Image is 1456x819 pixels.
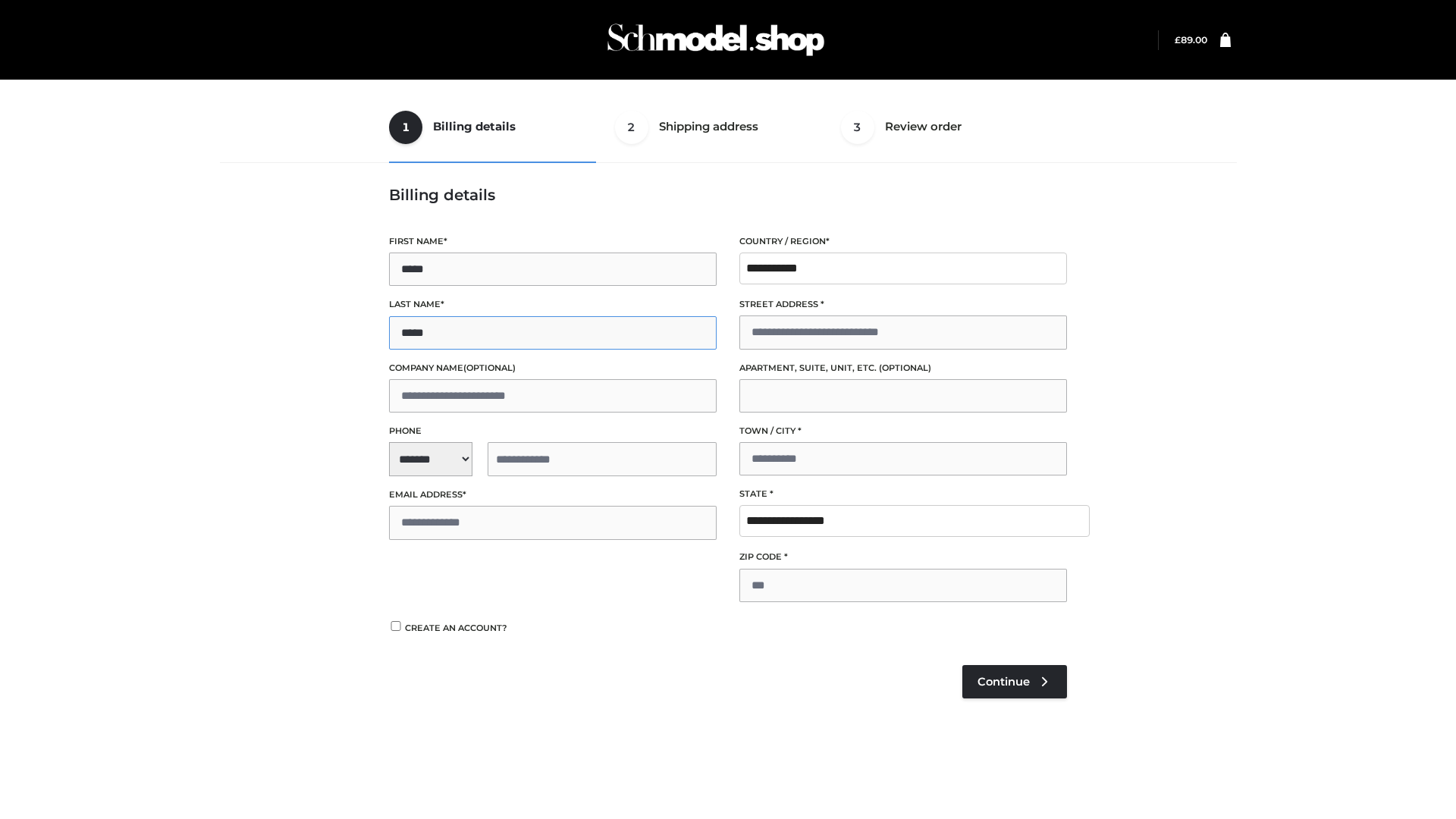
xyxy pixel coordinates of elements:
label: Company name [389,361,717,375]
h3: Billing details [389,186,1067,204]
label: Last name [389,297,717,312]
span: (optional) [463,362,516,373]
label: ZIP Code [739,550,1067,564]
span: £ [1175,34,1181,45]
span: (optional) [879,362,931,373]
label: Town / City [739,424,1067,438]
a: Continue [962,665,1067,698]
span: Continue [977,675,1030,689]
label: Phone [389,424,717,438]
label: State [739,487,1067,501]
span: Create an account? [405,623,507,633]
input: Create an account? [389,621,403,631]
label: Country / Region [739,234,1067,249]
label: Apartment, suite, unit, etc. [739,361,1067,375]
bdi: 89.00 [1175,34,1207,45]
label: Email address [389,488,717,502]
label: First name [389,234,717,249]
img: Schmodel Admin 964 [602,10,830,70]
label: Street address [739,297,1067,312]
a: £89.00 [1175,34,1207,45]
